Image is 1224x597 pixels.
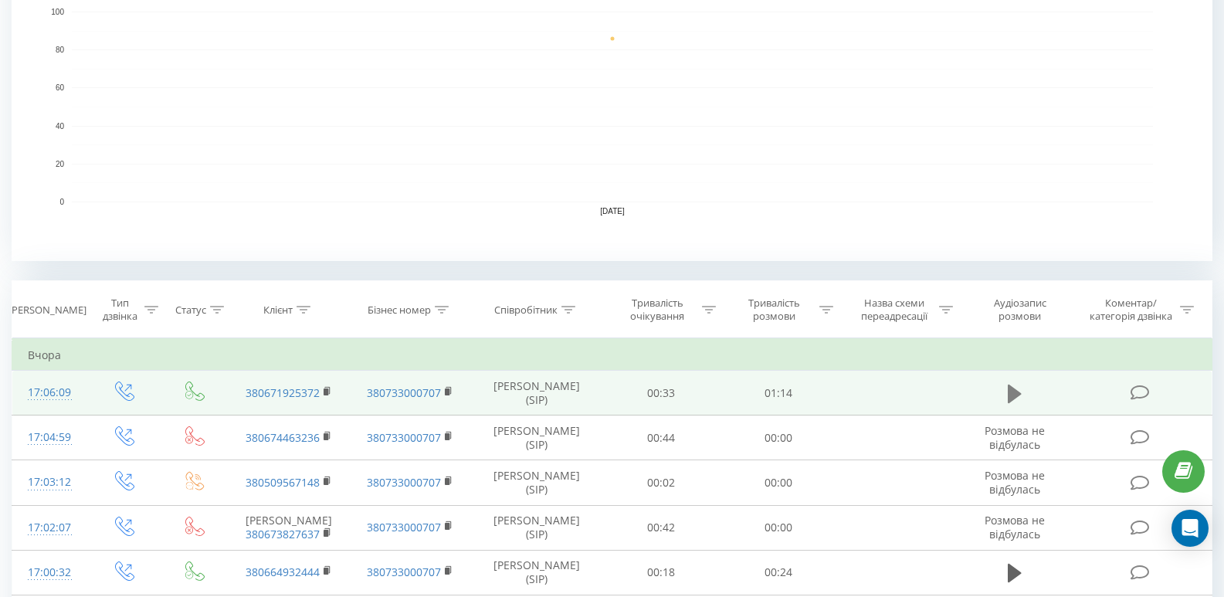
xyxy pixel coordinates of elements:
span: Розмова не відбулась [985,513,1045,541]
a: 380671925372 [246,385,320,400]
text: 60 [56,84,65,93]
text: 80 [56,46,65,54]
td: 00:00 [720,505,837,550]
a: 380733000707 [367,475,441,490]
div: Тривалість розмови [734,297,815,323]
div: Коментар/категорія дзвінка [1086,297,1176,323]
div: 17:00:32 [28,558,72,588]
div: 17:06:09 [28,378,72,408]
div: [PERSON_NAME] [8,304,86,317]
div: Аудіозапис розмови [972,297,1067,323]
div: Тип дзвінка [100,297,140,323]
td: [PERSON_NAME] [228,505,350,550]
text: 100 [51,8,64,16]
td: 00:42 [602,505,720,550]
td: [PERSON_NAME] (SIP) [471,371,602,416]
div: Статус [175,304,206,317]
a: 380664932444 [246,565,320,579]
a: 380733000707 [367,565,441,579]
td: 00:24 [720,550,837,595]
a: 380673827637 [246,527,320,541]
span: Розмова не відбулась [985,468,1045,497]
div: Клієнт [263,304,293,317]
div: Тривалість очікування [616,297,698,323]
a: 380733000707 [367,430,441,445]
div: Назва схеми переадресації [853,297,935,323]
text: 20 [56,160,65,168]
div: Open Intercom Messenger [1171,510,1209,547]
div: Співробітник [494,304,558,317]
a: 380733000707 [367,385,441,400]
td: 00:33 [602,371,720,416]
td: [PERSON_NAME] (SIP) [471,416,602,460]
div: Бізнес номер [368,304,431,317]
td: 00:18 [602,550,720,595]
td: 01:14 [720,371,837,416]
td: [PERSON_NAME] (SIP) [471,505,602,550]
a: 380674463236 [246,430,320,445]
text: [DATE] [600,207,625,215]
td: 00:00 [720,460,837,505]
td: Вчора [12,340,1212,371]
td: [PERSON_NAME] (SIP) [471,460,602,505]
text: 40 [56,122,65,131]
div: 17:04:59 [28,422,72,453]
a: 380509567148 [246,475,320,490]
div: 17:02:07 [28,513,72,543]
td: [PERSON_NAME] (SIP) [471,550,602,595]
text: 0 [59,198,64,206]
span: Розмова не відбулась [985,423,1045,452]
td: 00:02 [602,460,720,505]
td: 00:44 [602,416,720,460]
div: 17:03:12 [28,467,72,497]
td: 00:00 [720,416,837,460]
a: 380733000707 [367,520,441,534]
